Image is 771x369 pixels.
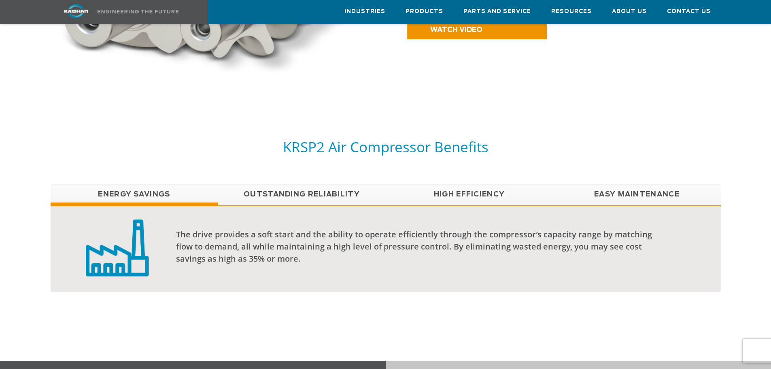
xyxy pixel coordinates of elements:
[51,138,721,156] h5: KRSP2 Air Compressor Benefits
[46,4,106,18] img: kaishan logo
[553,184,721,205] a: Easy Maintenance
[98,10,178,13] img: Engineering the future
[51,205,721,292] div: Energy Savings
[344,0,385,22] a: Industries
[51,184,218,205] a: Energy Savings
[551,0,592,22] a: Resources
[406,7,443,16] span: Products
[463,0,531,22] a: Parts and Service
[667,7,711,16] span: Contact Us
[86,218,149,277] img: low capital investment badge
[463,7,531,16] span: Parts and Service
[407,19,547,39] a: WATCH VIDEO
[386,184,553,205] a: High Efficiency
[612,7,647,16] span: About Us
[176,228,667,265] div: The drive provides a soft start and the ability to operate efficiently through the compressor’s c...
[612,0,647,22] a: About Us
[218,184,386,205] a: Outstanding Reliability
[430,26,482,33] span: WATCH VIDEO
[406,0,443,22] a: Products
[551,7,592,16] span: Resources
[667,0,711,22] a: Contact Us
[344,7,385,16] span: Industries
